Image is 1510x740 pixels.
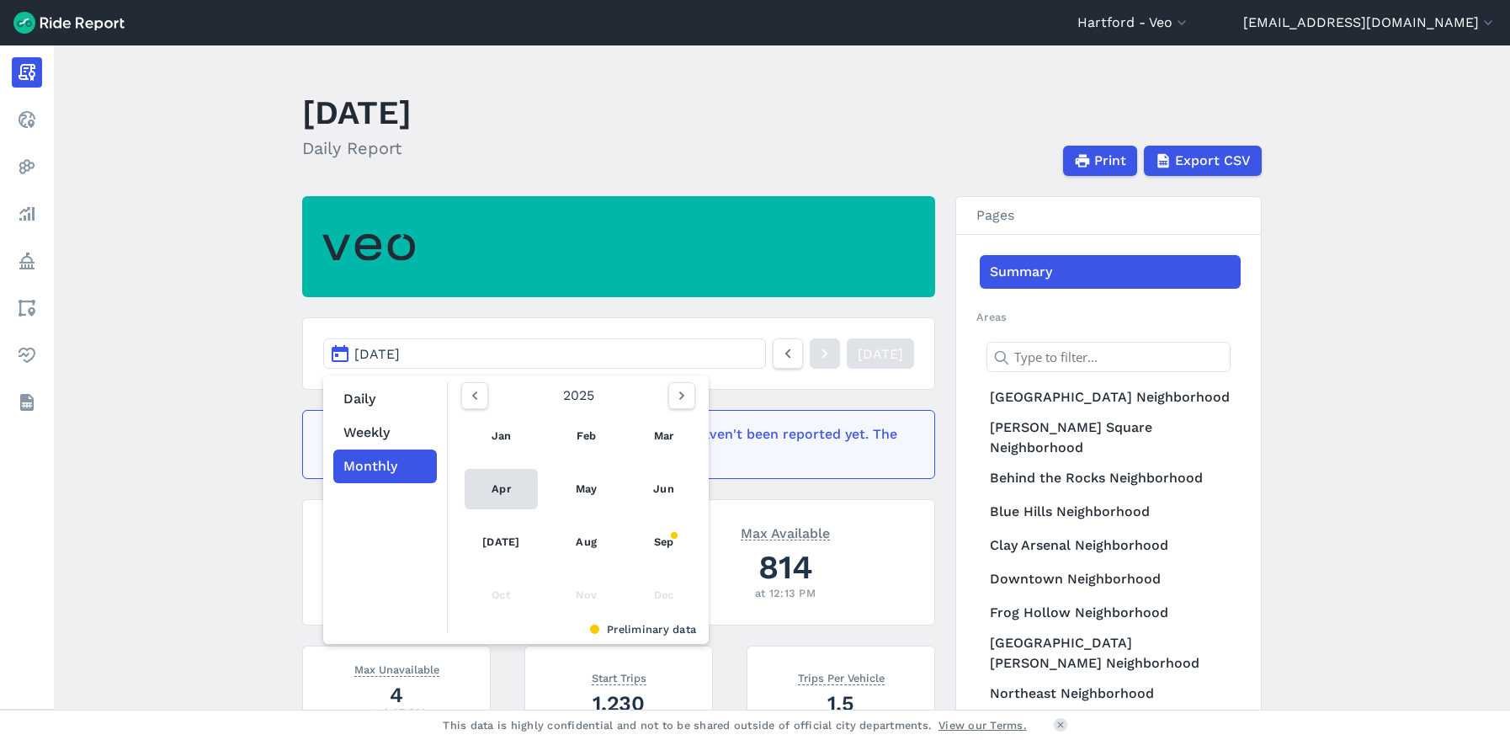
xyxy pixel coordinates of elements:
div: Oct [465,575,539,615]
a: Northeast Neighborhood [980,677,1241,711]
button: Print [1063,146,1137,176]
button: Weekly [333,416,437,450]
a: Jun [635,469,693,509]
a: Jan [465,416,539,456]
a: [DATE] [847,338,914,369]
a: [PERSON_NAME] Square Neighborhood [980,414,1241,461]
button: Hartford - Veo [1077,13,1190,33]
a: Clay Arsenal Neighborhood [980,529,1241,562]
a: Datasets [12,387,42,418]
button: Daily [333,382,437,416]
a: [GEOGRAPHIC_DATA] Neighborhood [980,381,1241,414]
div: Dec [635,575,693,615]
a: Behind the Rocks Neighborhood [980,461,1241,495]
div: Nov [557,575,615,615]
div: 1,230 [545,689,692,718]
a: Heatmaps [12,152,42,182]
img: Veo [322,224,415,270]
h3: Pages [956,197,1261,235]
div: 1.5 [768,689,914,718]
a: Mar [635,416,693,456]
button: Monthly [333,450,437,483]
div: Preliminary data [460,621,696,637]
a: May [557,469,615,509]
h2: Areas [976,309,1241,325]
a: [GEOGRAPHIC_DATA][PERSON_NAME] Neighborhood [980,630,1241,677]
a: Frog Hollow Neighborhood [980,596,1241,630]
a: Analyze [12,199,42,229]
a: Areas [12,293,42,323]
a: View our Terms. [938,717,1027,733]
input: Type to filter... [986,342,1231,372]
span: Print [1094,151,1126,171]
a: Policy [12,246,42,276]
a: Aug [557,522,615,562]
h1: [DATE] [302,89,412,136]
div: 2025 [455,382,702,409]
a: Health [12,340,42,370]
span: Export CSV [1175,151,1251,171]
button: Export CSV [1144,146,1262,176]
a: Realtime [12,104,42,135]
a: [DATE] [465,522,539,562]
div: at 6:37 PM [323,705,470,721]
a: Sep [635,522,693,562]
a: Blue Hills Neighborhood [980,495,1241,529]
button: [DATE] [323,338,766,369]
img: Ride Report [13,12,125,34]
div: 814 [657,544,914,590]
span: Max Available [741,524,830,540]
a: Report [12,57,42,88]
div: 4 [323,680,470,710]
a: Apr [465,469,539,509]
span: Trips Per Vehicle [798,668,885,685]
button: [EMAIL_ADDRESS][DOMAIN_NAME] [1243,13,1497,33]
div: at 12:13 PM [657,585,914,601]
a: Feb [557,416,615,456]
span: [DATE] [354,346,400,362]
a: Summary [980,255,1241,289]
a: Downtown Neighborhood [980,562,1241,596]
span: Start Trips [592,668,646,685]
span: Max Unavailable [354,660,439,677]
h2: Daily Report [302,136,412,161]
